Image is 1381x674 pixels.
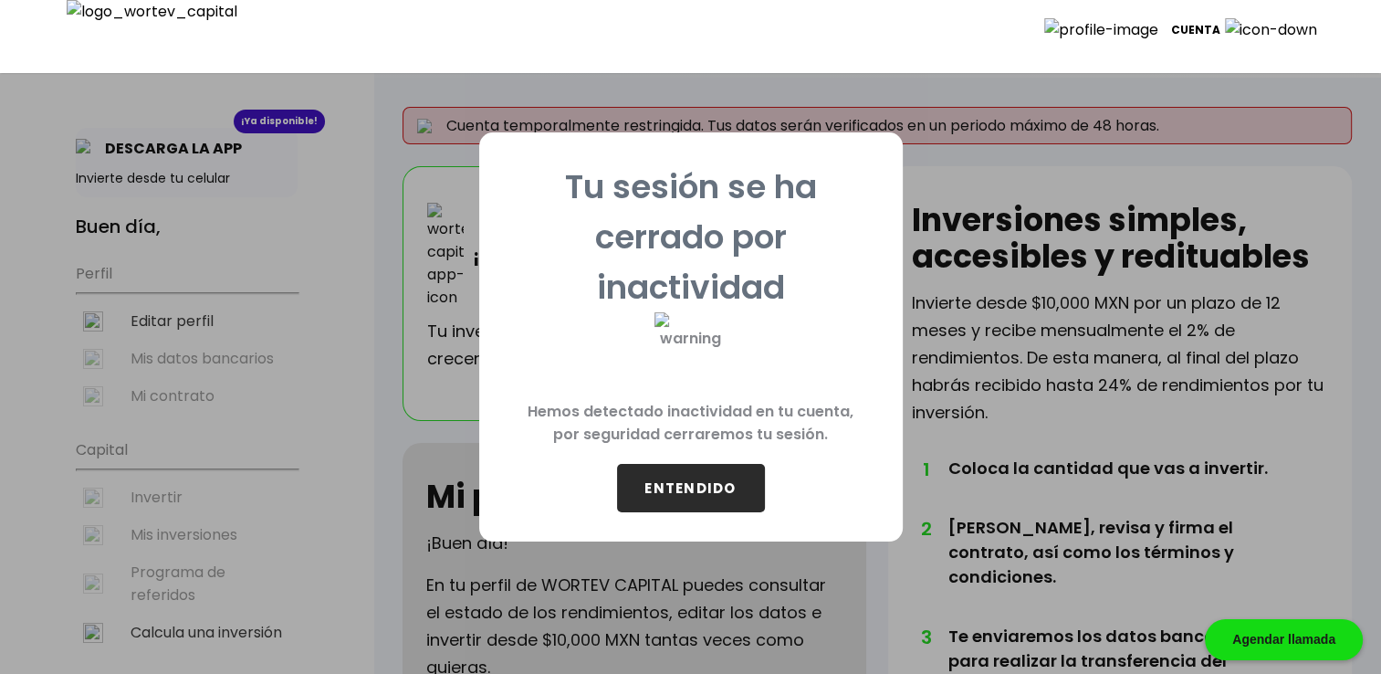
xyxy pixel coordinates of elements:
[1044,18,1171,41] img: profile-image
[508,162,874,312] p: Tu sesión se ha cerrado por inactividad
[617,464,765,512] button: ENTENDIDO
[1220,18,1330,41] img: icon-down
[654,312,727,385] img: warning
[1205,619,1363,660] div: Agendar llamada
[1171,16,1220,44] p: Cuenta
[508,385,874,464] p: Hemos detectado inactividad en tu cuenta, por seguridad cerraremos tu sesión.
